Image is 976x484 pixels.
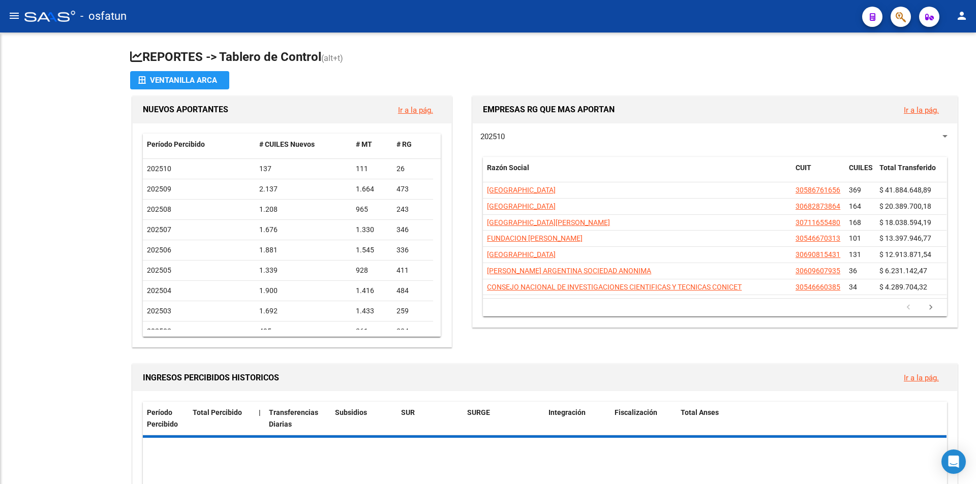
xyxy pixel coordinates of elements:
[356,183,388,195] div: 1.664
[130,49,960,67] h1: REPORTES -> Tablero de Control
[259,285,348,297] div: 1.900
[143,373,279,382] span: INGRESOS PERCIBIDOS HISTORICOS
[796,164,811,172] span: CUIT
[396,224,429,236] div: 346
[143,134,255,155] datatable-header-cell: Período Percibido
[396,244,429,256] div: 336
[487,218,610,227] span: [GEOGRAPHIC_DATA][PERSON_NAME]
[259,163,348,175] div: 137
[396,305,429,317] div: 259
[356,305,388,317] div: 1.433
[611,402,677,435] datatable-header-cell: Fiscalización
[147,225,171,234] span: 202507
[138,71,221,89] div: Ventanilla ARCA
[921,302,940,313] a: go to next page
[796,283,840,291] span: 30546660385
[259,408,261,416] span: |
[259,265,348,276] div: 1.339
[548,408,586,416] span: Integración
[483,105,615,114] span: EMPRESAS RG QUE MAS APORTAN
[879,186,931,194] span: $ 41.884.648,89
[356,244,388,256] div: 1.545
[396,183,429,195] div: 473
[259,140,315,148] span: # CUILES Nuevos
[255,134,352,155] datatable-header-cell: # CUILES Nuevos
[147,307,171,315] span: 202503
[796,234,840,242] span: 30546670313
[356,265,388,276] div: 928
[147,205,171,213] span: 202508
[796,250,840,259] span: 30690815431
[356,204,388,215] div: 965
[879,283,927,291] span: $ 4.289.704,32
[899,302,918,313] a: go to previous page
[356,285,388,297] div: 1.416
[487,267,651,275] span: [PERSON_NAME] ARGENTINA SOCIEDAD ANONIMA
[147,327,171,335] span: 202502
[255,402,265,435] datatable-header-cell: |
[189,402,255,435] datatable-header-cell: Total Percibido
[397,402,463,435] datatable-header-cell: SUR
[352,134,392,155] datatable-header-cell: # MT
[487,186,556,194] span: [GEOGRAPHIC_DATA]
[904,106,939,115] a: Ir a la pág.
[130,71,229,89] button: Ventanilla ARCA
[143,402,189,435] datatable-header-cell: Período Percibido
[879,234,931,242] span: $ 13.397.946,77
[390,101,441,119] button: Ir a la pág.
[487,234,583,242] span: FUNDACION [PERSON_NAME]
[849,250,861,259] span: 131
[331,402,397,435] datatable-header-cell: Subsidios
[147,286,171,295] span: 202504
[392,134,433,155] datatable-header-cell: # RG
[356,326,388,337] div: 261
[879,202,931,210] span: $ 20.389.700,18
[321,53,343,63] span: (alt+t)
[677,402,939,435] datatable-header-cell: Total Anses
[356,224,388,236] div: 1.330
[879,164,936,172] span: Total Transferido
[265,402,331,435] datatable-header-cell: Transferencias Diarias
[849,202,861,210] span: 164
[879,250,931,259] span: $ 12.913.871,54
[845,157,875,190] datatable-header-cell: CUILES
[396,163,429,175] div: 26
[147,185,171,193] span: 202509
[147,266,171,274] span: 202505
[875,157,947,190] datatable-header-cell: Total Transferido
[147,165,171,173] span: 202510
[849,283,857,291] span: 34
[849,164,873,172] span: CUILES
[849,234,861,242] span: 101
[904,373,939,382] a: Ir a la pág.
[396,285,429,297] div: 484
[796,267,840,275] span: 30609607935
[396,140,412,148] span: # RG
[396,265,429,276] div: 411
[896,101,947,119] button: Ir a la pág.
[483,157,791,190] datatable-header-cell: Razón Social
[544,402,611,435] datatable-header-cell: Integración
[467,408,490,416] span: SURGE
[259,305,348,317] div: 1.692
[896,368,947,387] button: Ir a la pág.
[796,202,840,210] span: 30682873864
[147,408,178,428] span: Período Percibido
[487,164,529,172] span: Razón Social
[849,186,861,194] span: 369
[941,449,966,474] div: Open Intercom Messenger
[356,163,388,175] div: 111
[879,267,927,275] span: $ 6.231.142,47
[259,326,348,337] div: 495
[396,204,429,215] div: 243
[269,408,318,428] span: Transferencias Diarias
[147,246,171,254] span: 202506
[335,408,367,416] span: Subsidios
[259,224,348,236] div: 1.676
[143,105,228,114] span: NUEVOS APORTANTES
[147,140,205,148] span: Período Percibido
[193,408,242,416] span: Total Percibido
[356,140,372,148] span: # MT
[259,204,348,215] div: 1.208
[849,267,857,275] span: 36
